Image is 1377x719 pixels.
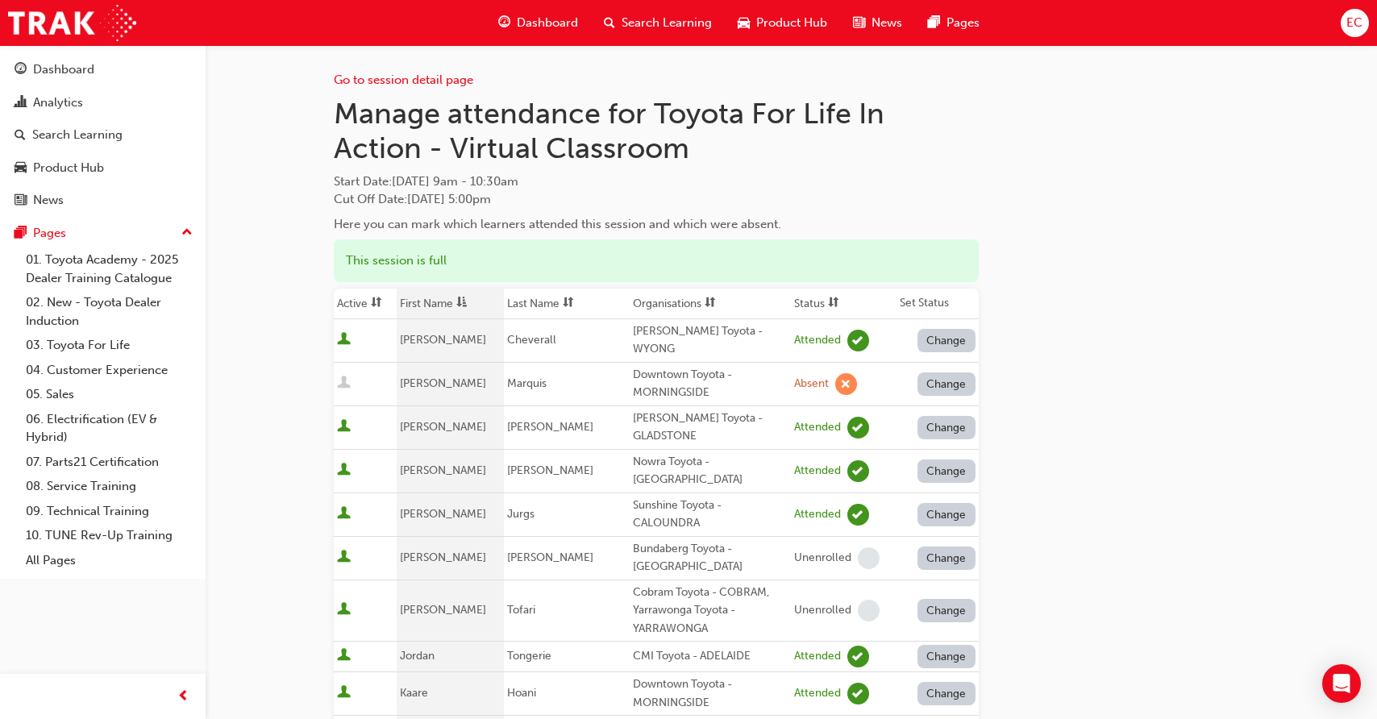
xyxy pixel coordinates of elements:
[334,192,491,206] span: Cut Off Date : [DATE] 5:00pm
[897,289,978,319] th: Set Status
[337,602,351,618] span: User is active
[915,6,992,39] a: pages-iconPages
[33,94,83,112] div: Analytics
[1322,664,1361,703] div: Open Intercom Messenger
[15,63,27,77] span: guage-icon
[6,218,199,248] button: Pages
[917,416,976,439] button: Change
[6,120,199,150] a: Search Learning
[507,507,535,521] span: Jurgs
[498,13,510,33] span: guage-icon
[794,376,829,392] div: Absent
[847,504,869,526] span: learningRecordVerb_ATTEND-icon
[397,289,504,319] th: Toggle SortBy
[507,649,551,663] span: Tongerie
[400,603,486,617] span: [PERSON_NAME]
[633,453,788,489] div: Nowra Toyota - [GEOGRAPHIC_DATA]
[946,14,980,32] span: Pages
[835,373,857,395] span: learningRecordVerb_ABSENT-icon
[337,332,351,348] span: User is active
[337,685,351,701] span: User is active
[337,376,351,392] span: User is inactive
[507,551,593,564] span: [PERSON_NAME]
[858,547,880,569] span: learningRecordVerb_NONE-icon
[337,506,351,522] span: User is active
[794,649,841,664] div: Attended
[334,239,979,282] div: This session is full
[456,297,468,310] span: asc-icon
[847,330,869,351] span: learningRecordVerb_ATTEND-icon
[738,13,750,33] span: car-icon
[400,686,428,700] span: Kaare
[840,6,915,39] a: news-iconNews
[507,376,547,390] span: Marquis
[337,463,351,479] span: User is active
[917,329,976,352] button: Change
[15,96,27,110] span: chart-icon
[591,6,725,39] a: search-iconSearch Learning
[622,14,712,32] span: Search Learning
[485,6,591,39] a: guage-iconDashboard
[847,460,869,482] span: learningRecordVerb_ATTEND-icon
[334,73,473,87] a: Go to session detail page
[19,523,199,548] a: 10. TUNE Rev-Up Training
[19,247,199,290] a: 01. Toyota Academy - 2025 Dealer Training Catalogue
[917,645,976,668] button: Change
[337,550,351,566] span: User is active
[400,551,486,564] span: [PERSON_NAME]
[917,682,976,705] button: Change
[633,322,788,359] div: [PERSON_NAME] Toyota - WYONG
[15,128,26,143] span: search-icon
[507,463,593,477] span: [PERSON_NAME]
[872,14,902,32] span: News
[400,507,486,521] span: [PERSON_NAME]
[633,540,788,576] div: Bundaberg Toyota - [GEOGRAPHIC_DATA]
[917,372,976,396] button: Change
[6,55,199,85] a: Dashboard
[847,683,869,704] span: learningRecordVerb_ATTEND-icon
[705,297,716,310] span: sorting-icon
[33,159,104,177] div: Product Hub
[517,14,578,32] span: Dashboard
[858,600,880,621] span: learningRecordVerb_NONE-icon
[794,333,841,348] div: Attended
[1341,9,1369,37] button: EC
[6,153,199,183] a: Product Hub
[400,333,486,347] span: [PERSON_NAME]
[917,503,976,526] button: Change
[19,474,199,499] a: 08. Service Training
[32,126,123,144] div: Search Learning
[633,366,788,402] div: Downtown Toyota - MORNINGSIDE
[507,686,536,700] span: Hoani
[392,174,518,189] span: [DATE] 9am - 10:30am
[917,547,976,570] button: Change
[19,499,199,524] a: 09. Technical Training
[847,417,869,438] span: learningRecordVerb_ATTEND-icon
[928,13,940,33] span: pages-icon
[6,185,199,215] a: News
[19,382,199,407] a: 05. Sales
[563,297,574,310] span: sorting-icon
[15,227,27,241] span: pages-icon
[19,548,199,573] a: All Pages
[8,5,136,41] img: Trak
[400,420,486,434] span: [PERSON_NAME]
[400,376,486,390] span: [PERSON_NAME]
[507,333,556,347] span: Cheverall
[630,289,791,319] th: Toggle SortBy
[633,647,788,666] div: CMI Toyota - ADELAIDE
[794,507,841,522] div: Attended
[334,215,979,234] div: Here you can mark which learners attended this session and which were absent.
[400,649,435,663] span: Jordan
[633,409,788,446] div: [PERSON_NAME] Toyota - GLADSTONE
[917,599,976,622] button: Change
[756,14,827,32] span: Product Hub
[1346,14,1362,32] span: EC
[853,13,865,33] span: news-icon
[19,407,199,450] a: 06. Electrification (EV & Hybrid)
[15,193,27,208] span: news-icon
[604,13,615,33] span: search-icon
[917,459,976,483] button: Change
